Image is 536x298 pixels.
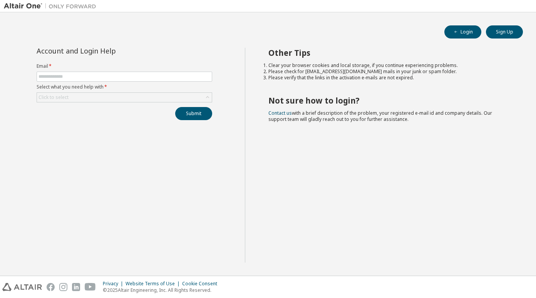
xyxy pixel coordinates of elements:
[182,281,222,287] div: Cookie Consent
[47,283,55,291] img: facebook.svg
[268,69,509,75] li: Please check for [EMAIL_ADDRESS][DOMAIN_NAME] mails in your junk or spam folder.
[37,48,177,54] div: Account and Login Help
[268,75,509,81] li: Please verify that the links in the activation e-mails are not expired.
[268,110,292,116] a: Contact us
[268,110,492,122] span: with a brief description of the problem, your registered e-mail id and company details. Our suppo...
[39,94,69,100] div: Click to select
[2,283,42,291] img: altair_logo.svg
[268,48,509,58] h2: Other Tips
[103,281,126,287] div: Privacy
[486,25,523,39] button: Sign Up
[37,63,212,69] label: Email
[59,283,67,291] img: instagram.svg
[268,95,509,105] h2: Not sure how to login?
[85,283,96,291] img: youtube.svg
[4,2,100,10] img: Altair One
[37,93,212,102] div: Click to select
[175,107,212,120] button: Submit
[37,84,212,90] label: Select what you need help with
[126,281,182,287] div: Website Terms of Use
[444,25,481,39] button: Login
[72,283,80,291] img: linkedin.svg
[268,62,509,69] li: Clear your browser cookies and local storage, if you continue experiencing problems.
[103,287,222,293] p: © 2025 Altair Engineering, Inc. All Rights Reserved.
